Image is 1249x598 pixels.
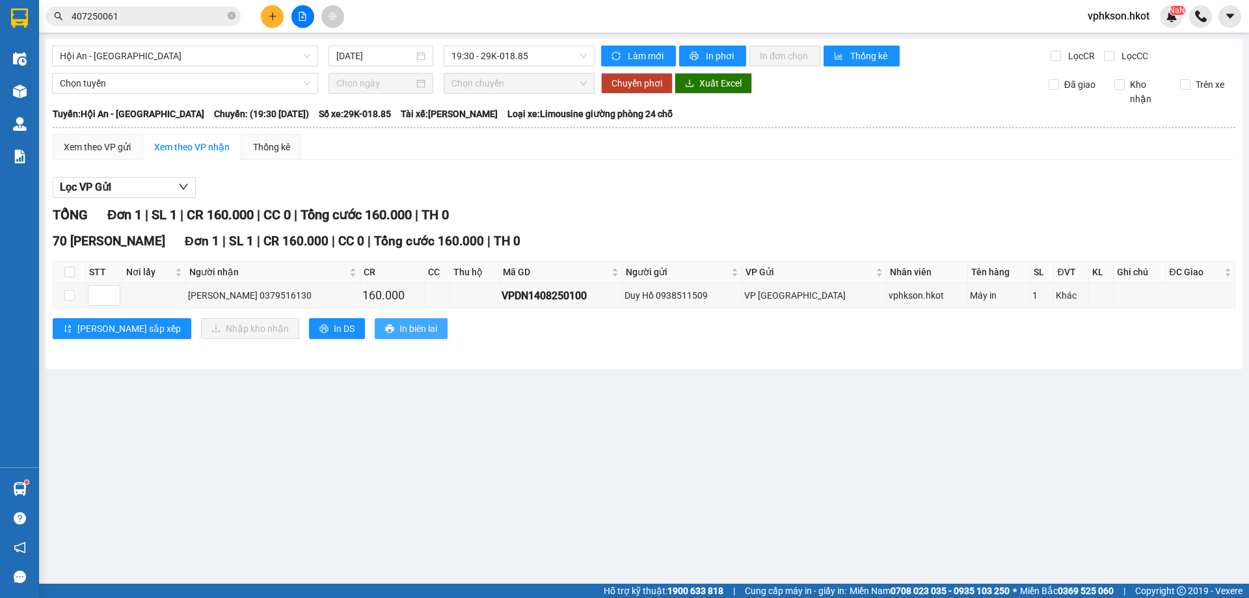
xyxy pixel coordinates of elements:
[889,288,965,303] div: vphkson.hkot
[500,283,622,308] td: VPDN1408250100
[1190,77,1229,92] span: Trên xe
[263,234,329,249] span: CR 160.000
[185,234,219,249] span: Đơn 1
[53,109,204,119] b: Tuyến: Hội An - [GEOGRAPHIC_DATA]
[450,262,500,283] th: Thu hộ
[834,51,845,62] span: bar-chart
[1177,586,1186,595] span: copyright
[261,5,284,28] button: plus
[1059,77,1101,92] span: Đã giao
[487,234,490,249] span: |
[214,107,309,121] span: Chuyến: (19:30 [DATE])
[201,318,299,339] button: downloadNhập kho nhận
[263,207,291,223] span: CC 0
[375,318,448,339] button: printerIn biên lai
[604,584,723,598] span: Hỗ trợ kỹ thuật:
[301,207,412,223] span: Tổng cước 160.000
[1123,584,1125,598] span: |
[64,140,131,154] div: Xem theo VP gửi
[1089,262,1114,283] th: KL
[850,49,889,63] span: Thống kê
[1030,262,1054,283] th: SL
[422,207,449,223] span: TH 0
[321,5,344,28] button: aim
[745,584,846,598] span: Cung cấp máy in - giấy in:
[401,107,498,121] span: Tài xế: [PERSON_NAME]
[222,234,226,249] span: |
[53,318,191,339] button: sort-ascending[PERSON_NAME] sắp xếp
[1058,586,1114,596] strong: 0369 525 060
[336,76,414,90] input: Chọn ngày
[425,262,451,283] th: CC
[601,73,673,94] button: Chuyển phơi
[188,288,358,303] div: [PERSON_NAME] 0379516130
[362,286,422,305] div: 160.000
[178,182,189,192] span: down
[268,12,277,21] span: plus
[494,234,520,249] span: TH 0
[742,283,887,308] td: VP Đà Nẵng
[1054,262,1088,283] th: ĐVT
[968,262,1030,283] th: Tên hàng
[13,85,27,98] img: warehouse-icon
[1013,588,1017,593] span: ⚪️
[86,262,123,283] th: STT
[451,46,587,66] span: 19:30 - 29K-018.85
[53,177,196,198] button: Lọc VP Gửi
[385,324,394,334] span: printer
[257,207,260,223] span: |
[14,571,26,583] span: message
[699,76,742,90] span: Xuất Excel
[451,74,587,93] span: Chọn chuyến
[685,79,694,89] span: download
[53,234,165,249] span: 70 [PERSON_NAME]
[319,107,391,121] span: Số xe: 29K-018.85
[338,234,364,249] span: CC 0
[180,207,183,223] span: |
[60,74,310,93] span: Chọn tuyến
[628,49,665,63] span: Làm mới
[309,318,365,339] button: printerIn DS
[319,324,329,334] span: printer
[72,9,225,23] input: Tìm tên, số ĐT hoặc mã đơn
[1166,10,1177,22] img: icon-new-feature
[332,234,335,249] span: |
[328,12,337,21] span: aim
[1169,6,1185,15] sup: NaN
[11,8,28,28] img: logo-vxr
[502,288,619,304] div: VPDN1408250100
[1125,77,1170,106] span: Kho nhận
[507,107,673,121] span: Loại xe: Limousine giường phòng 24 chỗ
[253,140,290,154] div: Thống kê
[970,288,1027,303] div: Máy in
[14,541,26,554] span: notification
[13,150,27,163] img: solution-icon
[228,12,235,20] span: close-circle
[626,265,729,279] span: Người gửi
[1169,265,1222,279] span: ĐC Giao
[54,12,63,21] span: search
[850,584,1010,598] span: Miền Nam
[107,207,142,223] span: Đơn 1
[13,482,27,496] img: warehouse-icon
[503,265,608,279] span: Mã GD
[336,49,414,63] input: 14/08/2025
[229,234,254,249] span: SL 1
[60,179,111,195] span: Lọc VP Gửi
[749,46,820,66] button: In đơn chọn
[60,46,310,66] span: Hội An - Hà Nội
[368,234,371,249] span: |
[1218,5,1241,28] button: caret-down
[1116,49,1150,63] span: Lọc CC
[291,5,314,28] button: file-add
[1063,49,1097,63] span: Lọc CR
[733,584,735,598] span: |
[824,46,900,66] button: bar-chartThống kê
[744,288,884,303] div: VP [GEOGRAPHIC_DATA]
[298,12,307,21] span: file-add
[1195,10,1207,22] img: phone-icon
[667,586,723,596] strong: 1900 633 818
[145,207,148,223] span: |
[360,262,424,283] th: CR
[13,52,27,66] img: warehouse-icon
